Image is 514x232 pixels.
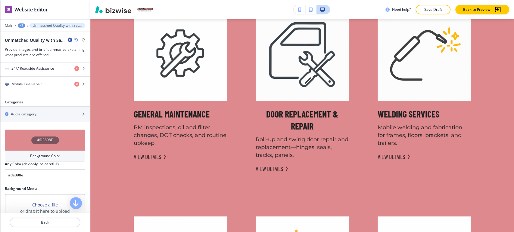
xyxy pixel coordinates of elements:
[137,8,153,12] img: Your Logo
[423,7,443,12] p: Save Draft
[134,124,227,147] p: PM inspections, oil and filter changes, DOT checks, and routine upkeep.
[5,6,12,13] img: editor icon
[30,153,60,159] h4: Background Color
[256,8,349,101] img: Door Replacement & Repair
[14,6,48,13] h2: Website Editor
[134,108,210,120] button: General Maintenance
[5,37,65,43] h2: Unmatched Quality with Satisfaction Guarantee
[392,7,411,12] h3: Need help?
[5,99,23,105] h2: Categories
[18,23,25,28] button: +2
[5,186,85,191] h2: Background Media
[256,136,349,159] p: Roll‑up and swing door repair and replacement—hinges, seals, tracks, panels.
[416,5,450,14] button: Save Draft
[5,130,85,161] button: #DE898EBackground Color
[11,81,42,87] h4: Mobile Tire Repair
[11,66,54,71] h4: 24/7 Roadside Assistance
[37,137,53,143] h4: #DE898E
[463,7,491,12] p: Back to Preview
[10,220,80,225] p: Back
[5,47,85,58] h3: Provide images and brief summaries explaining what products are offered
[378,152,405,161] button: VIEW DETAILS
[134,152,161,161] button: VIEW DETAILS
[20,208,70,214] h3: or drag it here to upload
[378,8,471,101] img: Welding Services
[33,23,82,28] p: Unmatched Quality with Satisfaction Guarantee
[11,111,36,117] h2: Add a category
[378,108,439,120] button: Welding Services
[134,8,227,101] img: General Maintenance
[30,23,85,28] button: Unmatched Quality with Satisfaction Guarantee
[5,66,9,71] img: Drag
[32,202,58,208] button: Choose a file
[256,164,283,173] button: VIEW DETAILS
[256,108,349,132] button: Door Replacement & Repair
[95,6,131,13] img: Bizwise Logo
[10,218,80,227] button: Back
[455,5,509,14] button: Back to Preview
[5,23,13,28] button: Main
[5,82,9,86] img: Drag
[378,124,471,147] p: Mobile welding and fabrication for frames, floors, brackets, and trailers.
[5,161,59,167] h2: Any Color (dev only, be careful!)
